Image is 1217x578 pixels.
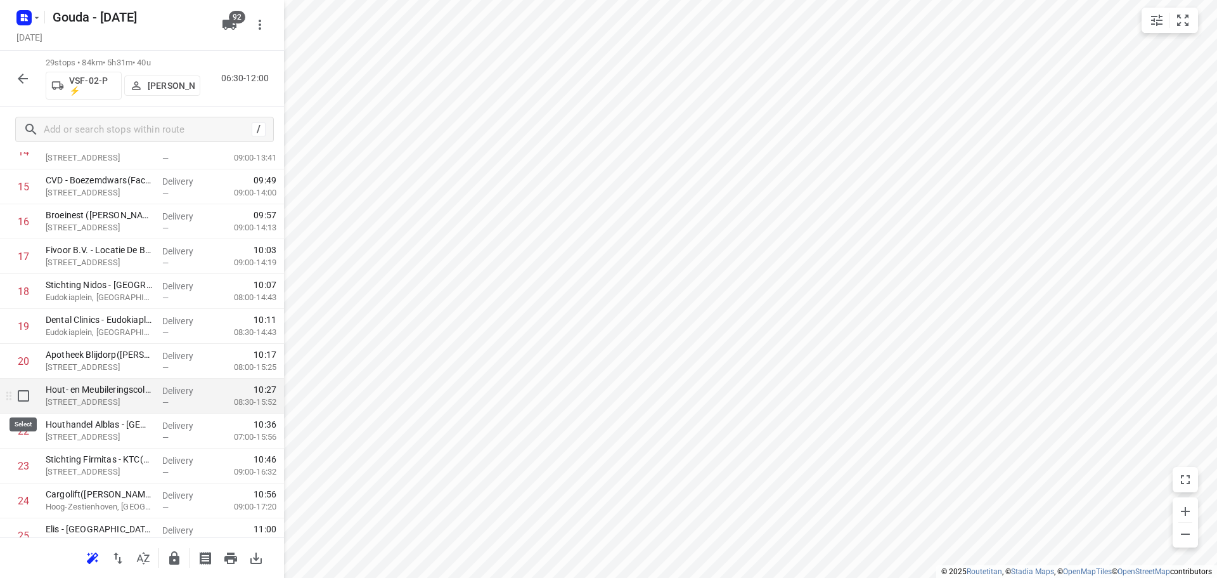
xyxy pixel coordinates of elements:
span: 10:07 [254,279,276,291]
p: 08:30-15:52 [214,396,276,409]
p: 07:00-17:30 [214,535,276,548]
p: Apotheek Blijdorp(Sana Hamad) [46,348,152,361]
p: CVD - Boezemdwars(Facilitair) [46,174,152,187]
button: Lock route [162,546,187,571]
button: VSF-02-P ⚡ [46,72,122,100]
span: — [162,223,169,233]
span: 10:56 [254,488,276,501]
span: — [162,328,169,338]
p: Delivery [162,175,209,188]
a: OpenStreetMap [1117,567,1170,576]
span: 10:03 [254,244,276,256]
a: Routetitan [967,567,1002,576]
p: Delivery [162,524,209,537]
div: 18 [18,286,29,298]
p: Cargolift(Danny van Dijk) [46,488,152,501]
p: [STREET_ADDRESS] [46,535,152,548]
span: Print shipping labels [193,551,218,563]
div: 24 [18,495,29,507]
p: Delivery [162,245,209,258]
div: 17 [18,251,29,263]
span: Download route [243,551,269,563]
span: 92 [229,11,245,23]
span: Reverse route [105,551,131,563]
p: 09:00-13:41 [214,152,276,164]
h5: Project date [11,30,48,44]
span: 11:00 [254,523,276,535]
h5: Gouda - [DATE] [48,7,212,27]
p: [PERSON_NAME] [148,81,195,91]
span: — [162,363,169,372]
p: Stichting Nidos - Rotterdam(Administratie Rotterdam) [46,279,152,291]
p: Delivery [162,210,209,223]
p: Houthandel Alblas - Rotterdam(Wendy van Dam) [46,418,152,431]
span: 09:49 [254,174,276,187]
p: 08:30-14:43 [214,326,276,339]
button: 92 [217,12,242,37]
p: Eudokiaplein, [GEOGRAPHIC_DATA] [46,291,152,304]
li: © 2025 , © , © © contributors [941,567,1212,576]
p: Boezemdwarsstraat 92, Rotterdam [46,187,152,199]
p: Delivery [162,489,209,502]
p: 29 stops • 84km • 5h31m • 40u [46,57,200,69]
p: Ceintuurbaan 121, Rotterdam [46,431,152,443]
p: 09:00-14:00 [214,187,276,199]
p: 09:00-14:19 [214,256,276,269]
a: OpenMapTiles [1063,567,1112,576]
span: Reoptimize route [80,551,105,563]
span: 10:27 [254,383,276,396]
p: 08:00-14:43 [214,291,276,304]
p: Eudokiaplein, [GEOGRAPHIC_DATA] [46,326,152,339]
button: Fit zoom [1170,8,1195,33]
p: 06:30-12:00 [221,72,274,85]
p: Hamakerstraat 24, Rotterdam [46,466,152,478]
div: 20 [18,355,29,367]
p: Hout- en Meubileringscollege(Jeannette Eijgenraam) [46,383,152,396]
p: Delivery [162,419,209,432]
span: — [162,433,169,442]
span: 10:36 [254,418,276,431]
p: Stichting Firmitas - KTC(Sabra en Gita) [46,453,152,466]
p: Dental Clinics - Eudokiaplein(Sandra van Huizen) [46,313,152,326]
span: — [162,188,169,198]
span: — [162,537,169,547]
a: Stadia Maps [1011,567,1054,576]
p: VSF-02-P ⚡ [69,76,116,96]
span: Print route [218,551,243,563]
p: Delivery [162,350,209,362]
div: 25 [18,530,29,542]
p: Delivery [162,315,209,327]
p: Boezemsingel 35, Rotterdam [46,152,152,164]
p: 09:00-16:32 [214,466,276,478]
span: — [162,398,169,407]
p: Elis - Rotterdam(Eric Burger) [46,523,152,535]
p: Delivery [162,384,209,397]
div: 15 [18,181,29,193]
p: Delivery [162,454,209,467]
p: 07:00-15:56 [214,431,276,443]
p: 09:00-14:13 [214,221,276,234]
div: 19 [18,320,29,332]
div: 23 [18,460,29,472]
span: — [162,293,169,303]
span: 10:17 [254,348,276,361]
span: 10:11 [254,313,276,326]
span: 10:46 [254,453,276,466]
button: [PERSON_NAME] [124,76,200,96]
div: 16 [18,216,29,228]
p: 09:00-17:20 [214,501,276,513]
p: Hoog-Zestienhoven, Rotterdam [46,501,152,513]
span: — [162,258,169,268]
input: Add or search stops within route [44,120,252,140]
p: Delivery [162,280,209,292]
span: 09:57 [254,209,276,221]
p: Zomerhofstraat 71, Rotterdam [46,221,152,234]
span: Sort by time window [131,551,156,563]
span: — [162,468,169,477]
span: — [162,502,169,512]
p: Fivoor B.V. - Locatie De Blink(Sabine Swierts) [46,244,152,256]
p: Broeinest (Martine Benjamins) [46,209,152,221]
div: small contained button group [1142,8,1198,33]
p: [STREET_ADDRESS] [46,256,152,269]
p: Stadhoudersplein 37, Rotterdam [46,361,152,374]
